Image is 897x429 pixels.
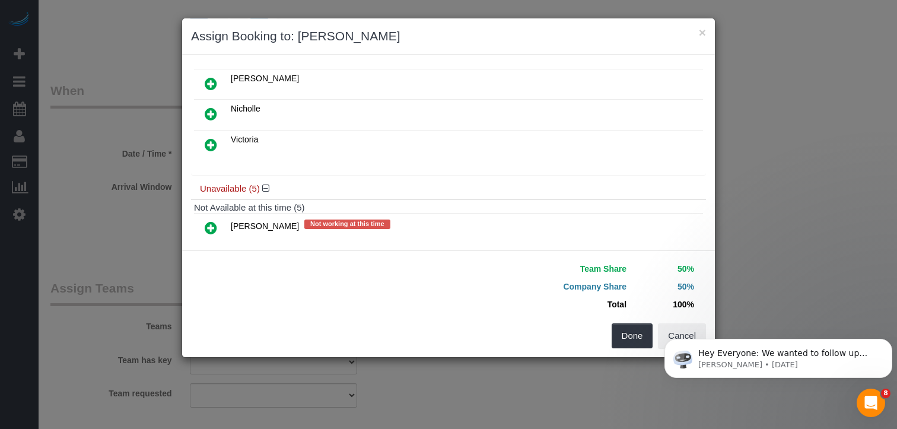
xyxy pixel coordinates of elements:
[457,295,629,313] td: Total
[39,34,212,150] span: Hey Everyone: We wanted to follow up and let you know we have been closely monitoring the account...
[191,27,706,45] h3: Assign Booking to: [PERSON_NAME]
[699,26,706,39] button: ×
[612,323,653,348] button: Done
[304,220,390,229] span: Not working at this time
[629,278,697,295] td: 50%
[658,323,706,348] button: Cancel
[629,260,697,278] td: 50%
[231,135,258,144] span: Victoria
[881,389,890,398] span: 8
[231,104,260,113] span: Nicholle
[231,74,299,83] span: [PERSON_NAME]
[200,184,697,194] h4: Unavailable (5)
[457,278,629,295] td: Company Share
[231,221,299,231] span: [PERSON_NAME]
[660,314,897,397] iframe: Intercom notifications message
[629,295,697,313] td: 100%
[194,203,703,213] h4: Not Available at this time (5)
[457,260,629,278] td: Team Share
[39,46,218,56] p: Message from Ellie, sent 4d ago
[857,389,885,417] iframe: Intercom live chat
